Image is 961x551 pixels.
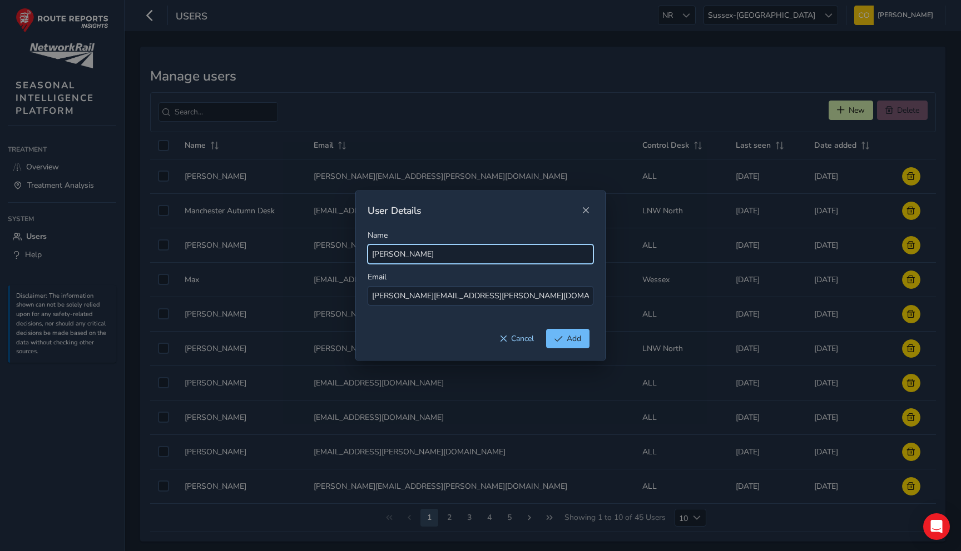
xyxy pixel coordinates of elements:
[923,513,950,540] div: Open Intercom Messenger
[567,333,581,344] span: Add
[368,272,387,282] label: Email
[368,204,578,217] div: User Details
[546,329,590,348] button: Add
[368,230,388,241] label: Name
[511,333,534,344] span: Cancel
[491,329,542,348] button: Cancel
[578,203,593,218] button: Close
